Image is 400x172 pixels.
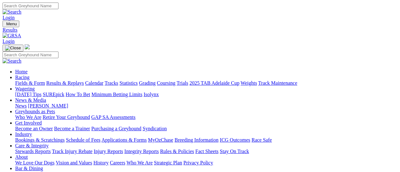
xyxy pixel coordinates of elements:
[3,45,23,52] button: Toggle navigation
[144,92,159,97] a: Isolynx
[15,149,397,154] div: Care & Integrity
[15,80,397,86] div: Racing
[91,126,141,131] a: Purchasing a Greyhound
[94,149,123,154] a: Injury Reports
[91,114,136,120] a: GAP SA Assessments
[183,160,213,165] a: Privacy Policy
[175,137,218,143] a: Breeding Information
[195,149,218,154] a: Fact Sheets
[251,137,272,143] a: Race Safe
[3,15,15,20] a: Login
[15,160,397,166] div: About
[93,160,108,165] a: History
[3,3,58,9] input: Search
[15,120,42,126] a: Get Involved
[15,154,28,160] a: About
[52,149,92,154] a: Track Injury Rebate
[15,114,397,120] div: Greyhounds as Pets
[15,92,41,97] a: [DATE] Tips
[139,80,156,86] a: Grading
[15,109,55,114] a: Greyhounds as Pets
[15,126,397,132] div: Get Involved
[6,21,17,26] span: Menu
[85,80,103,86] a: Calendar
[3,58,22,64] img: Search
[15,103,397,109] div: News & Media
[220,149,249,154] a: Stay On Track
[15,166,43,171] a: Bar & Dining
[105,80,118,86] a: Tracks
[126,160,153,165] a: Who We Are
[15,97,46,103] a: News & Media
[3,52,58,58] input: Search
[148,137,173,143] a: MyOzChase
[176,80,188,86] a: Trials
[15,92,397,97] div: Wagering
[15,132,32,137] a: Industry
[15,137,65,143] a: Bookings & Scratchings
[102,137,147,143] a: Applications & Forms
[241,80,257,86] a: Weights
[25,44,30,49] img: logo-grsa-white.png
[124,149,159,154] a: Integrity Reports
[220,137,250,143] a: ICG Outcomes
[15,80,45,86] a: Fields & Form
[28,103,68,108] a: [PERSON_NAME]
[66,92,90,97] a: How To Bet
[43,92,64,97] a: SUREpick
[258,80,297,86] a: Track Maintenance
[15,103,27,108] a: News
[91,92,142,97] a: Minimum Betting Limits
[66,137,100,143] a: Schedule of Fees
[15,75,29,80] a: Racing
[160,149,194,154] a: Rules & Policies
[43,114,90,120] a: Retire Your Greyhound
[5,46,21,51] img: Close
[3,21,19,27] button: Toggle navigation
[110,160,125,165] a: Careers
[15,126,53,131] a: Become an Owner
[15,137,397,143] div: Industry
[154,160,182,165] a: Strategic Plan
[143,126,167,131] a: Syndication
[15,143,49,148] a: Care & Integrity
[157,80,175,86] a: Coursing
[15,114,41,120] a: Who We Are
[15,149,51,154] a: Stewards Reports
[3,39,15,44] a: Login
[189,80,239,86] a: 2025 TAB Adelaide Cup
[54,126,90,131] a: Become a Trainer
[15,86,35,91] a: Wagering
[46,80,84,86] a: Results & Replays
[15,69,28,74] a: Home
[3,27,397,33] a: Results
[15,160,54,165] a: We Love Our Dogs
[120,80,138,86] a: Statistics
[3,33,21,39] img: GRSA
[56,160,92,165] a: Vision and Values
[3,9,22,15] img: Search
